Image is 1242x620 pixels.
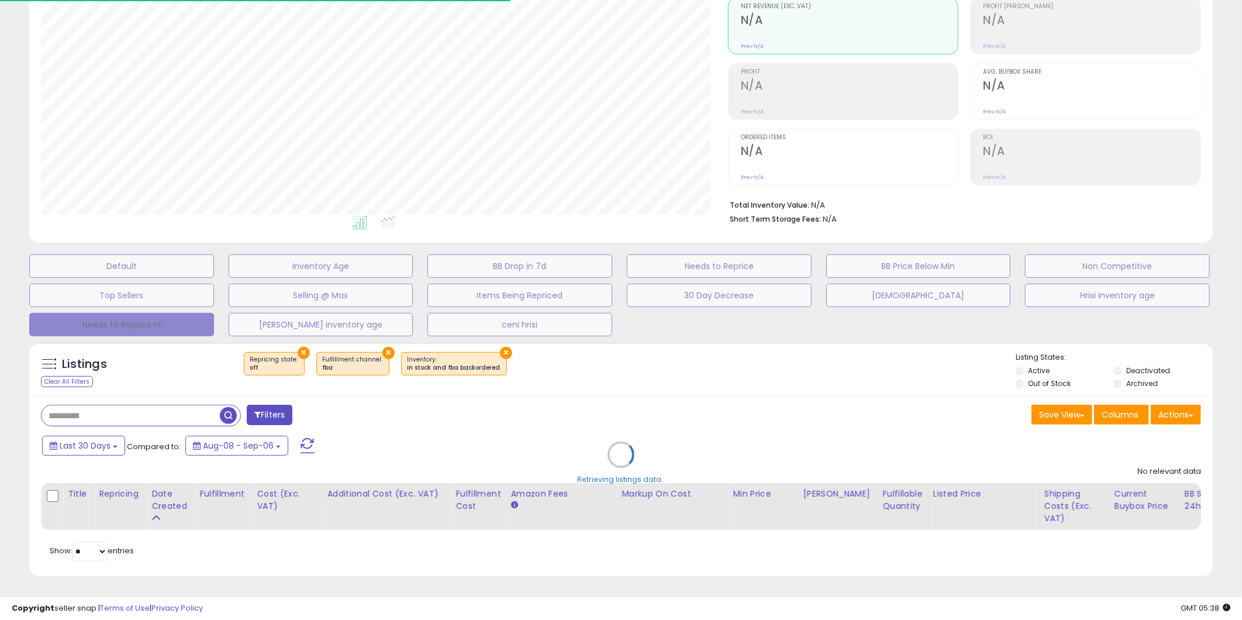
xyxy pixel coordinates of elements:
button: ceni hrisi [427,313,612,336]
strong: Copyright [12,602,54,614]
span: Avg. Buybox Share [983,69,1200,75]
button: 30 Day Decrease [627,284,812,307]
b: Total Inventory Value: [730,200,809,210]
span: N/A [823,213,837,225]
small: Prev: N/A [983,43,1006,50]
small: Prev: N/A [741,108,764,115]
div: Retrieving listings data.. [577,475,665,485]
a: Terms of Use [100,602,150,614]
span: Net Revenue (Exc. VAT) [741,4,958,10]
button: BB Price Below Min [826,254,1011,278]
button: Selling @ Max [229,284,413,307]
button: Hrisi inventory age [1025,284,1210,307]
button: Inventory Age [229,254,413,278]
span: Ordered Items [741,135,958,141]
b: Short Term Storage Fees: [730,214,821,224]
button: Needs to Reprice [627,254,812,278]
li: N/A [730,197,1192,211]
span: ROI [983,135,1200,141]
h2: N/A [741,13,958,29]
div: seller snap | | [12,603,203,614]
span: Profit [741,69,958,75]
span: Profit [PERSON_NAME] [983,4,1200,10]
button: Default [29,254,214,278]
button: Items Being Repriced [427,284,612,307]
small: Prev: N/A [741,174,764,181]
h2: N/A [983,79,1200,95]
small: Prev: N/A [983,108,1006,115]
button: [DEMOGRAPHIC_DATA] [826,284,1011,307]
button: BB Drop in 7d [427,254,612,278]
button: [PERSON_NAME] inventory age [229,313,413,336]
h2: N/A [741,79,958,95]
h2: N/A [741,144,958,160]
button: Non Competitive [1025,254,1210,278]
small: Prev: N/A [741,43,764,50]
h2: N/A [983,13,1200,29]
a: Privacy Policy [151,602,203,614]
small: Prev: N/A [983,174,1006,181]
button: Top Sellers [29,284,214,307]
button: Needs to Reprice HI [29,313,214,336]
h2: N/A [983,144,1200,160]
span: 2025-10-7 05:38 GMT [1181,602,1230,614]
